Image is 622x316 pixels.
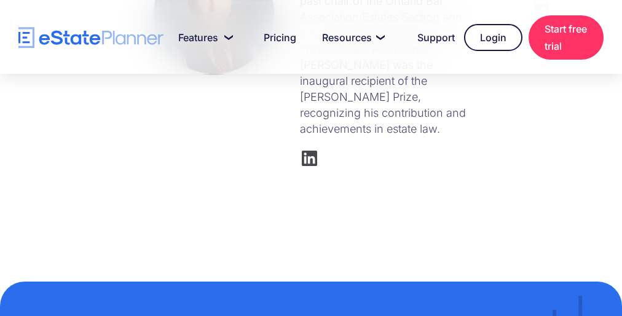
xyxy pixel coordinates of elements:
[464,24,522,51] a: Login
[163,25,243,50] a: Features
[18,27,163,49] a: home
[403,25,458,50] a: Support
[249,25,301,50] a: Pricing
[307,25,396,50] a: Resources
[529,15,604,60] a: Start free trial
